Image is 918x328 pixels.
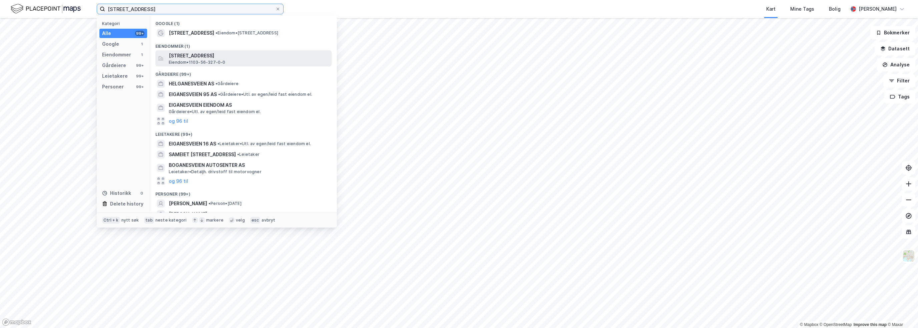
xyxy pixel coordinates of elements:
[169,200,207,208] span: [PERSON_NAME]
[135,63,144,68] div: 99+
[208,201,242,206] span: Person • [DATE]
[139,52,144,57] div: 1
[169,117,188,125] button: og 96 til
[135,73,144,79] div: 99+
[215,30,278,36] span: Eiendom • [STREET_ADDRESS]
[875,42,915,55] button: Datasett
[215,81,239,86] span: Gårdeiere
[102,51,131,59] div: Eiendommer
[144,217,154,224] div: tab
[135,84,144,89] div: 99+
[885,296,918,328] div: Kontrollprogram for chat
[218,92,312,97] span: Gårdeiere • Utl. av egen/leid fast eiendom el.
[150,126,337,138] div: Leietakere (99+)
[102,72,128,80] div: Leietakere
[150,186,337,198] div: Personer (99+)
[169,80,214,88] span: HELGANESVEIEN AS
[11,3,81,15] img: logo.f888ab2527a4732fd821a326f86c7f29.svg
[102,29,111,37] div: Alle
[883,74,915,87] button: Filter
[155,218,187,223] div: neste kategori
[169,90,217,98] span: EIGANESVEIEN 95 AS
[790,5,814,13] div: Mine Tags
[121,218,139,223] div: nytt søk
[885,296,918,328] iframe: Chat Widget
[102,40,119,48] div: Google
[215,81,217,86] span: •
[110,200,143,208] div: Delete history
[102,21,147,26] div: Kategori
[169,60,225,65] span: Eiendom • 1103-56-327-0-0
[102,83,124,91] div: Personer
[237,152,260,157] span: Leietaker
[870,26,915,39] button: Bokmerker
[766,5,776,13] div: Kart
[169,109,261,114] span: Gårdeiere • Utl. av egen/leid fast eiendom el.
[150,38,337,50] div: Eiendommer (1)
[215,30,217,35] span: •
[169,161,329,169] span: BOGANESVEIEN AUTOSENTER AS
[150,16,337,28] div: Google (1)
[135,31,144,36] div: 99+
[262,218,275,223] div: avbryt
[169,101,329,109] span: EIGANESVEIEN EIENDOM AS
[902,250,915,262] img: Z
[169,150,236,158] span: SAMEIET [STREET_ADDRESS]
[236,218,245,223] div: velg
[217,141,311,146] span: Leietaker • Utl. av egen/leid fast eiendom el.
[884,90,915,103] button: Tags
[800,322,818,327] a: Mapbox
[139,191,144,196] div: 0
[169,210,207,218] span: [PERSON_NAME]
[859,5,897,13] div: [PERSON_NAME]
[169,140,216,148] span: EIGANESVEIEN 16 AS
[150,66,337,78] div: Gårdeiere (99+)
[102,61,126,69] div: Gårdeiere
[877,58,915,71] button: Analyse
[169,52,329,60] span: [STREET_ADDRESS]
[139,41,144,47] div: 1
[169,29,214,37] span: [STREET_ADDRESS]
[169,169,262,175] span: Leietaker • Detaljh. drivstoff til motorvogner
[102,217,120,224] div: Ctrl + k
[2,318,31,326] a: Mapbox homepage
[829,5,841,13] div: Bolig
[206,218,223,223] div: markere
[208,212,242,217] span: Person • [DATE]
[854,322,887,327] a: Improve this map
[208,212,210,217] span: •
[105,4,275,14] input: Søk på adresse, matrikkel, gårdeiere, leietakere eller personer
[250,217,261,224] div: esc
[820,322,852,327] a: OpenStreetMap
[218,92,220,97] span: •
[102,189,131,197] div: Historikk
[237,152,239,157] span: •
[208,201,210,206] span: •
[217,141,219,146] span: •
[169,177,188,185] button: og 96 til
